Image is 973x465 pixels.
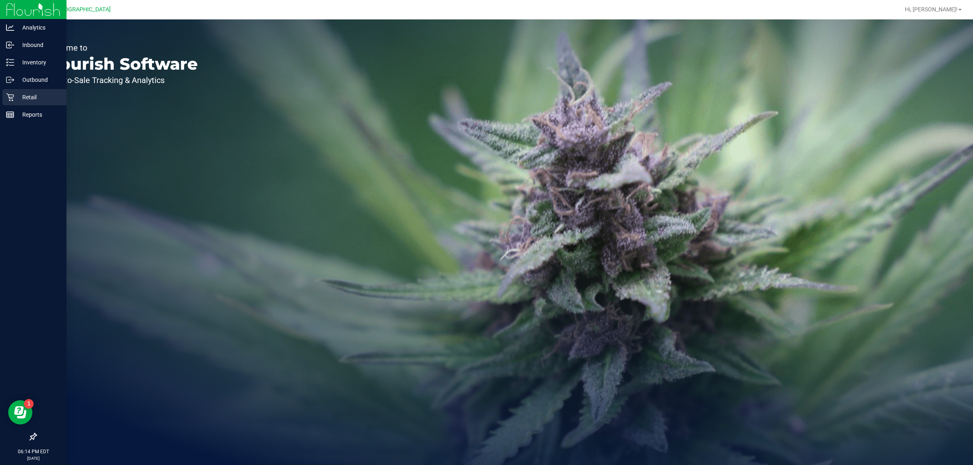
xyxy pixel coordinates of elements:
inline-svg: Retail [6,93,14,101]
p: Retail [14,92,63,102]
p: 06:14 PM EDT [4,448,63,455]
p: Flourish Software [44,56,198,72]
p: [DATE] [4,455,63,461]
p: Seed-to-Sale Tracking & Analytics [44,76,198,84]
p: Welcome to [44,44,198,52]
span: [GEOGRAPHIC_DATA] [55,6,111,13]
iframe: Resource center [8,400,32,424]
p: Analytics [14,23,63,32]
p: Inbound [14,40,63,50]
inline-svg: Outbound [6,76,14,84]
p: Outbound [14,75,63,85]
inline-svg: Inbound [6,41,14,49]
inline-svg: Reports [6,111,14,119]
inline-svg: Inventory [6,58,14,66]
span: Hi, [PERSON_NAME]! [905,6,958,13]
p: Inventory [14,58,63,67]
p: Reports [14,110,63,119]
inline-svg: Analytics [6,23,14,32]
iframe: Resource center unread badge [24,399,34,409]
